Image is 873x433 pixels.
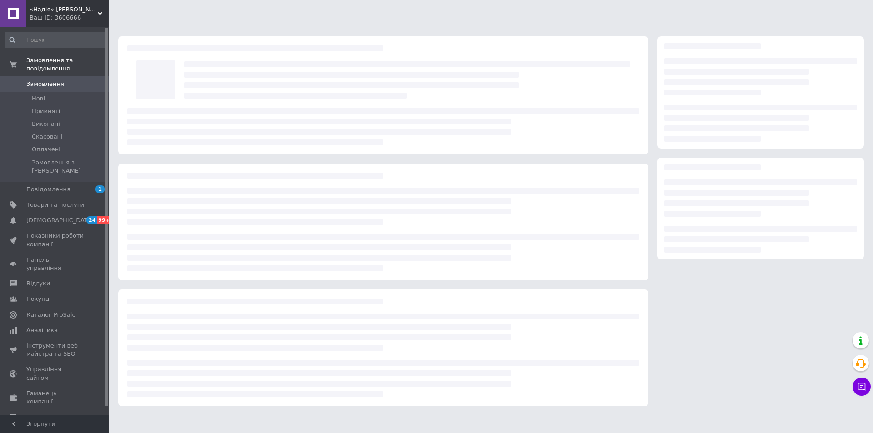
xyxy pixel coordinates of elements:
[853,378,871,396] button: Чат з покупцем
[26,326,58,334] span: Аналітика
[32,95,45,103] span: Нові
[32,133,63,141] span: Скасовані
[32,120,60,128] span: Виконані
[26,413,50,421] span: Маркет
[32,159,106,175] span: Замовлення з [PERSON_NAME]
[5,32,107,48] input: Пошук
[26,365,84,382] span: Управління сайтом
[86,216,97,224] span: 24
[26,216,94,224] span: [DEMOGRAPHIC_DATA]
[26,256,84,272] span: Панель управління
[26,311,75,319] span: Каталог ProSale
[26,185,70,194] span: Повідомлення
[30,5,98,14] span: «Надія» Інтернет-Магазин
[26,56,109,73] span: Замовлення та повідомлення
[26,342,84,358] span: Інструменти веб-майстра та SEO
[26,389,84,406] span: Гаманець компанії
[97,216,112,224] span: 99+
[26,232,84,248] span: Показники роботи компанії
[26,201,84,209] span: Товари та послуги
[30,14,109,22] div: Ваш ID: 3606666
[32,145,60,154] span: Оплачені
[32,107,60,115] span: Прийняті
[95,185,105,193] span: 1
[26,80,64,88] span: Замовлення
[26,295,51,303] span: Покупці
[26,279,50,288] span: Відгуки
